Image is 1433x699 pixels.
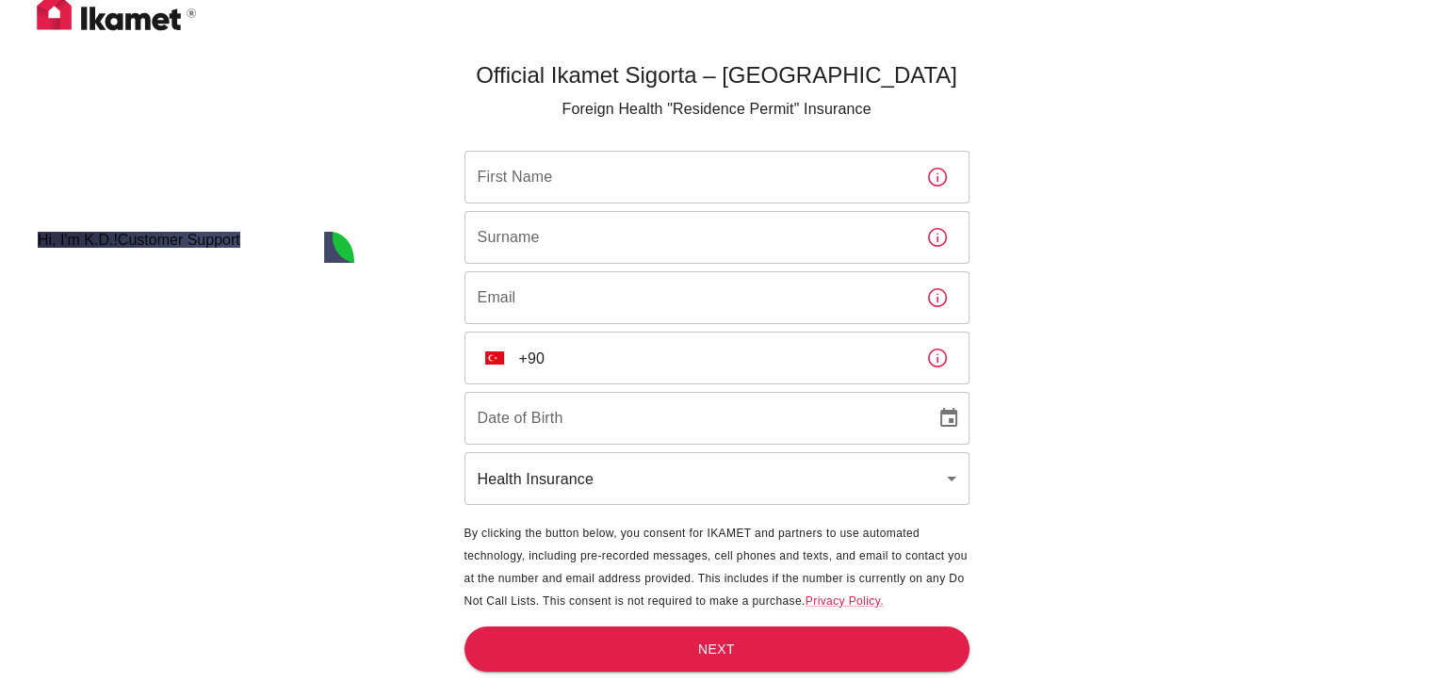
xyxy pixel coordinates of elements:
a: Privacy Policy. [806,594,884,608]
button: Select country [478,341,512,375]
p: Foreign Health "Residence Permit" Insurance [464,98,969,121]
div: Health Insurance [464,452,969,505]
jdiv: Hi, I'm K.D.! [38,232,118,248]
img: unknown [485,351,504,365]
jdiv: Customer Support [118,232,240,248]
span: By clicking the button below, you consent for IKAMET and partners to use automated technology, in... [464,527,968,608]
h5: Official Ikamet Sigorta – [GEOGRAPHIC_DATA] [464,60,969,90]
input: DD/MM/YYYY [464,392,922,445]
button: Next [464,626,969,673]
button: Choose date [930,399,968,437]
